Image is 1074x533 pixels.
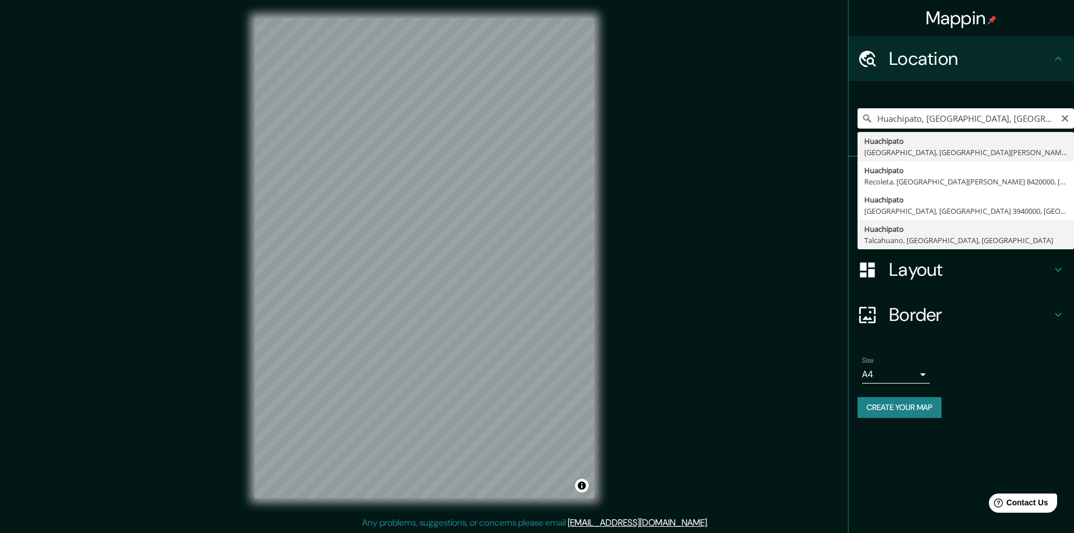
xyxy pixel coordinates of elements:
button: Toggle attribution [575,479,589,492]
div: Pins [848,157,1074,202]
div: Style [848,202,1074,247]
h4: Layout [889,258,1051,281]
a: [EMAIL_ADDRESS][DOMAIN_NAME] [568,517,707,528]
button: Create your map [858,397,942,418]
input: Pick your city or area [858,108,1074,129]
h4: Border [889,303,1051,326]
label: Size [862,356,874,365]
img: pin-icon.png [988,15,997,24]
canvas: Map [255,18,594,498]
div: Huachipato [864,165,1067,176]
div: A4 [862,365,930,384]
div: Recoleta, [GEOGRAPHIC_DATA][PERSON_NAME] 8420000, [GEOGRAPHIC_DATA] [864,176,1067,187]
h4: Location [889,47,1051,70]
iframe: Help widget launcher [974,489,1062,521]
div: Border [848,292,1074,337]
div: Huachipato [864,135,1067,147]
button: Clear [1060,112,1069,123]
div: . [710,516,713,530]
div: [GEOGRAPHIC_DATA], [GEOGRAPHIC_DATA] 3940000, [GEOGRAPHIC_DATA] [864,205,1067,217]
div: . [709,516,710,530]
h4: Mappin [926,7,997,29]
div: Layout [848,247,1074,292]
div: Huachipato [864,194,1067,205]
div: [GEOGRAPHIC_DATA], [GEOGRAPHIC_DATA][PERSON_NAME] 7810000, [GEOGRAPHIC_DATA] [864,147,1067,158]
div: Talcahuano, [GEOGRAPHIC_DATA], [GEOGRAPHIC_DATA] [864,235,1067,246]
div: Huachipato [864,223,1067,235]
div: Location [848,36,1074,81]
p: Any problems, suggestions, or concerns please email . [362,516,709,530]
